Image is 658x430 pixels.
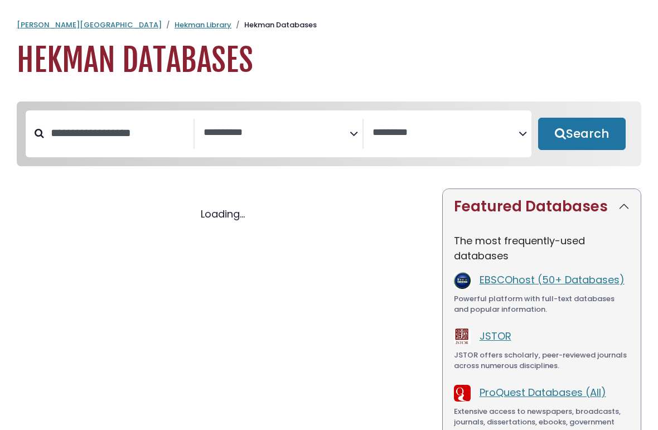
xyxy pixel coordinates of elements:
a: Hekman Library [175,20,231,30]
a: JSTOR [480,329,511,343]
input: Search database by title or keyword [44,124,193,142]
h1: Hekman Databases [17,42,641,79]
li: Hekman Databases [231,20,317,31]
p: The most frequently-used databases [454,233,630,263]
textarea: Search [372,127,519,139]
nav: Search filters [17,102,641,166]
div: JSTOR offers scholarly, peer-reviewed journals across numerous disciplines. [454,350,630,371]
div: Powerful platform with full-text databases and popular information. [454,293,630,315]
a: [PERSON_NAME][GEOGRAPHIC_DATA] [17,20,162,30]
button: Submit for Search Results [538,118,626,150]
a: ProQuest Databases (All) [480,385,606,399]
textarea: Search [204,127,350,139]
div: Loading... [17,206,429,221]
nav: breadcrumb [17,20,641,31]
a: EBSCOhost (50+ Databases) [480,273,625,287]
button: Featured Databases [443,189,641,224]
